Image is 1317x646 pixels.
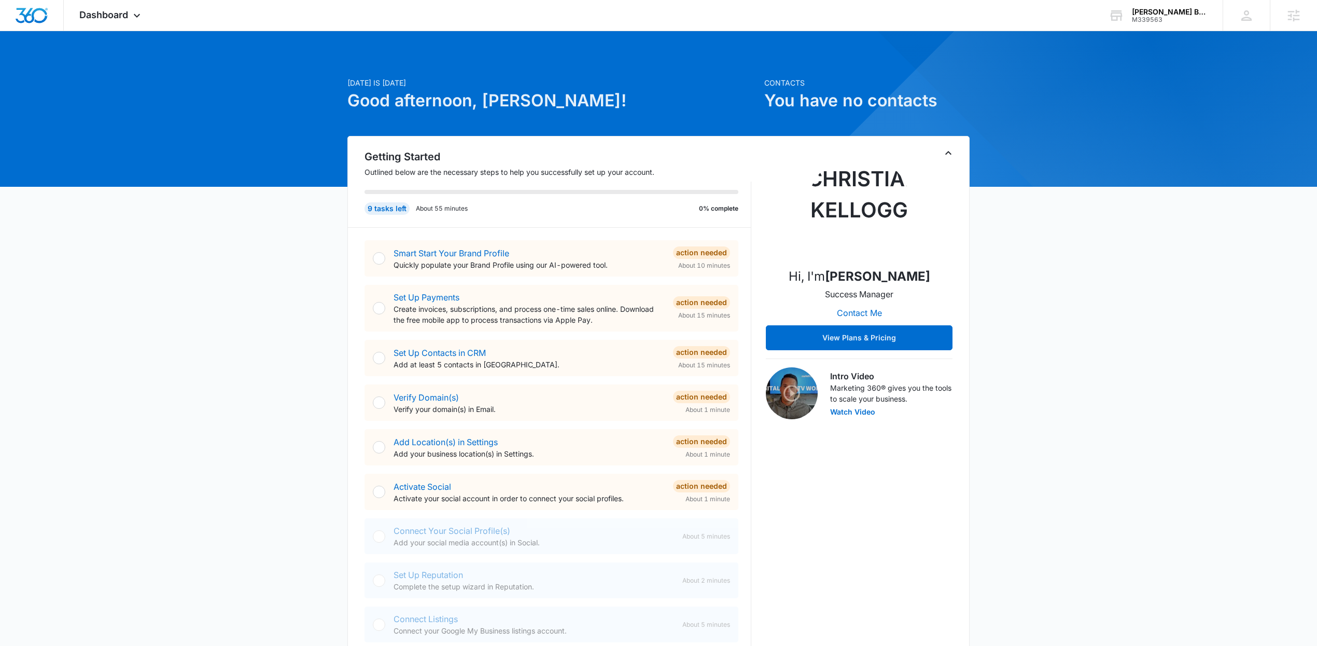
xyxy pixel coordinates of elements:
[678,261,730,270] span: About 10 minutes
[79,9,128,20] span: Dashboard
[1132,16,1208,23] div: account id
[764,88,970,113] h1: You have no contacts
[678,361,730,370] span: About 15 minutes
[394,482,451,492] a: Activate Social
[685,450,730,459] span: About 1 minute
[416,204,468,213] p: About 55 minutes
[347,77,758,88] p: [DATE] is [DATE]
[766,325,952,350] button: View Plans & Pricing
[682,620,730,629] span: About 5 minutes
[394,248,509,258] a: Smart Start Your Brand Profile
[1132,8,1208,16] div: account name
[766,367,818,419] img: Intro Video
[394,392,459,403] a: Verify Domain(s)
[394,359,665,370] p: Add at least 5 contacts in [GEOGRAPHIC_DATA].
[394,304,665,325] p: Create invoices, subscriptions, and process one-time sales online. Download the free mobile app t...
[807,155,911,259] img: Christian Kellogg
[365,202,410,215] div: 9 tasks left
[394,625,674,636] p: Connect your Google My Business listings account.
[830,408,875,416] button: Watch Video
[830,370,952,382] h3: Intro Video
[673,435,730,448] div: Action Needed
[394,404,665,415] p: Verify your domain(s) in Email.
[39,61,93,68] div: Domain Overview
[673,246,730,259] div: Action Needed
[394,259,665,270] p: Quickly populate your Brand Profile using our AI-powered tool.
[764,77,970,88] p: Contacts
[365,167,751,177] p: Outlined below are the necessary steps to help you successfully set up your account.
[826,300,892,325] button: Contact Me
[789,267,930,286] p: Hi, I'm
[27,27,114,35] div: Domain: [DOMAIN_NAME]
[682,532,730,541] span: About 5 minutes
[17,27,25,35] img: website_grey.svg
[685,494,730,504] span: About 1 minute
[115,61,175,68] div: Keywords by Traffic
[673,480,730,492] div: Action Needed
[394,348,486,358] a: Set Up Contacts in CRM
[682,576,730,585] span: About 2 minutes
[394,493,665,504] p: Activate your social account in order to connect your social profiles.
[699,204,738,213] p: 0% complete
[29,17,51,25] div: v 4.0.25
[673,296,730,309] div: Action Needed
[28,60,36,68] img: tab_domain_overview_orange.svg
[394,437,498,447] a: Add Location(s) in Settings
[394,581,674,592] p: Complete the setup wizard in Reputation.
[673,391,730,403] div: Action Needed
[673,346,730,359] div: Action Needed
[365,149,751,164] h2: Getting Started
[17,17,25,25] img: logo_orange.svg
[825,269,930,284] strong: [PERSON_NAME]
[347,88,758,113] h1: Good afternoon, [PERSON_NAME]!
[678,311,730,320] span: About 15 minutes
[103,60,111,68] img: tab_keywords_by_traffic_grey.svg
[394,448,665,459] p: Add your business location(s) in Settings.
[830,382,952,404] p: Marketing 360® gives you the tools to scale your business.
[394,537,674,548] p: Add your social media account(s) in Social.
[942,147,955,159] button: Toggle Collapse
[394,292,459,303] a: Set Up Payments
[685,405,730,415] span: About 1 minute
[825,288,893,300] p: Success Manager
